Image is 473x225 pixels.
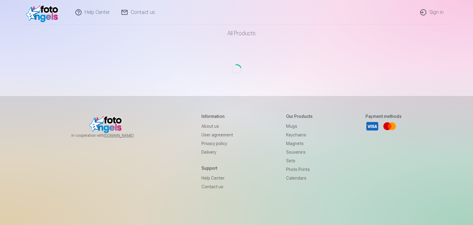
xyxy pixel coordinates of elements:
a: Keychains [286,131,313,139]
a: Delivery [201,148,233,156]
img: /v1 [26,2,61,22]
a: Privacy policy [201,139,233,148]
a: Photo prints [286,165,313,174]
h5: Payment methods [365,113,402,119]
a: User agreement [201,131,233,139]
a: Contact us [201,182,233,191]
a: Visa [365,119,379,133]
a: Calendars [286,174,313,182]
a: [DOMAIN_NAME] [104,133,149,138]
h5: Support [201,165,233,171]
a: All products [210,25,263,42]
a: Souvenirs [286,148,313,156]
a: Help Center [201,174,233,182]
span: In cooperation with [71,133,149,138]
a: Sets [286,156,313,165]
a: About us [201,122,233,131]
a: Magnets [286,139,313,148]
a: Mugs [286,122,313,131]
h5: Information [201,113,233,119]
h5: Our products [286,113,313,119]
a: Mastercard [383,119,396,133]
